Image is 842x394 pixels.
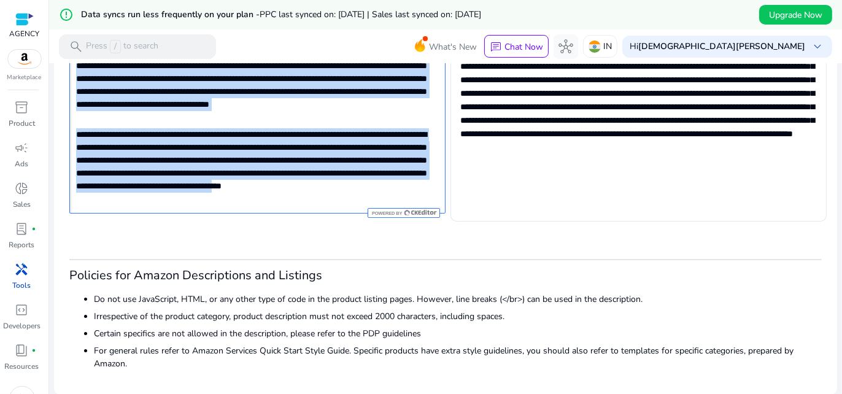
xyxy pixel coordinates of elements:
p: Sales [13,199,31,210]
span: keyboard_arrow_down [810,39,825,54]
p: Product [9,118,35,129]
span: handyman [15,262,29,277]
li: Irrespective of the product category, product description must not exceed 2000 characters, includ... [94,310,822,323]
span: search [69,39,83,54]
span: Upgrade Now [769,9,822,21]
span: PPC last synced on: [DATE] | Sales last synced on: [DATE] [260,9,481,20]
span: chat [490,41,502,53]
span: fiber_manual_record [32,226,37,231]
span: book_4 [15,343,29,358]
div: Rich Text Editor. Editing area: main. Press Alt+0 for help. [69,25,446,214]
span: What's New [429,36,477,58]
span: inventory_2 [15,100,29,115]
span: code_blocks [15,303,29,317]
span: donut_small [15,181,29,196]
button: hub [554,34,578,59]
p: Tools [13,280,31,291]
p: Chat Now [504,41,543,53]
li: For general rules refer to Amazon Services Quick Start Style Guide. Specific products have extra ... [94,344,822,370]
span: Powered by [371,211,402,216]
button: chatChat Now [484,35,549,58]
p: AGENCY [9,28,39,39]
p: Ads [15,158,29,169]
li: Certain specifics are not allowed in the description, please refer to the PDP guidelines [94,327,822,340]
p: Press to search [86,40,158,53]
b: [DEMOGRAPHIC_DATA][PERSON_NAME] [638,41,805,52]
span: lab_profile [15,222,29,236]
p: Hi [630,42,805,51]
mat-icon: error_outline [59,7,74,22]
p: Reports [9,239,35,250]
img: in.svg [589,41,601,53]
li: Do not use JavaScript, HTML, or any other type of code in the product listing pages. However, lin... [94,293,822,306]
h5: Data syncs run less frequently on your plan - [81,10,481,20]
p: Resources [5,361,39,372]
p: Marketplace [7,73,42,82]
p: Developers [3,320,41,331]
span: campaign [15,141,29,155]
img: amazon.svg [8,50,41,68]
span: fiber_manual_record [32,348,37,353]
span: hub [558,39,573,54]
p: IN [603,36,612,57]
span: / [110,40,121,53]
h3: Policies for Amazon Descriptions and Listings [69,268,822,283]
button: Upgrade Now [759,5,832,25]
